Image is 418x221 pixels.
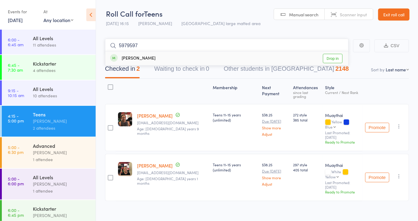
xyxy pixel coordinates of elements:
[386,67,406,73] div: Last name
[262,112,288,136] div: $38.25
[2,55,96,80] a: 6:45 -7:30 amKickstarter4 attendees
[33,149,91,156] div: [PERSON_NAME]
[2,137,96,168] a: 5:00 -6:30 pmAdvanced[PERSON_NAME]1 attendee
[33,92,91,99] div: 10 attendees
[8,113,24,123] time: 4:15 - 5:00 pm
[213,162,257,172] div: Teens 11-15 years (unlimited)
[325,189,360,194] div: Ready to Promote
[154,62,209,78] button: Waiting to check in0
[137,171,208,175] small: Seslic84@hotmail.com
[33,142,91,149] div: Advanced
[325,120,360,129] div: Yellow
[365,173,389,182] button: Promote
[325,125,333,129] div: Blue
[8,145,24,154] time: 5:00 - 6:30 pm
[260,81,291,101] div: Next Payment
[106,20,129,26] span: [DATE] 16:15
[323,54,343,63] a: Drop in
[206,65,209,72] div: 0
[8,208,24,217] time: 6:00 - 6:45 pm
[105,39,349,53] input: Search by name
[33,35,91,41] div: All Levels
[2,169,96,200] a: 5:00 -6:00 pmAll Levels[PERSON_NAME]1 attendee
[224,62,349,78] button: Other students in [GEOGRAPHIC_DATA]2148
[325,170,360,179] div: White
[325,139,360,145] div: Ready to Promote
[33,187,91,194] div: 1 attendee
[181,20,260,26] span: [GEOGRAPHIC_DATA] large matted area
[213,112,257,122] div: Teens 11-15 years (unlimited)
[262,132,288,136] a: Adjust
[137,112,173,119] a: [PERSON_NAME]
[33,67,91,74] div: 4 attendees
[289,11,318,18] span: Manual search
[8,176,24,186] time: 5:00 - 6:00 pm
[325,175,336,179] div: Yellow
[8,37,24,47] time: 6:00 - 6:45 am
[325,90,360,94] div: Current / Next Rank
[293,167,320,172] span: 405 total
[137,162,173,169] a: [PERSON_NAME]
[8,7,37,17] div: Events for
[293,112,320,117] span: 272 style
[144,8,163,18] span: Teens
[293,162,320,167] span: 297 style
[335,65,349,72] div: 2148
[325,180,360,189] small: Last Promoted: [DATE]
[137,126,199,135] span: Age: [DEMOGRAPHIC_DATA] years 9 months
[33,41,91,48] div: 11 attendees
[136,65,140,72] div: 2
[378,8,410,21] a: Exit roll call
[33,174,91,180] div: All Levels
[105,62,140,78] button: Checked in2
[33,212,91,219] div: [PERSON_NAME]
[8,88,24,98] time: 9:15 - 10:15 am
[43,17,73,23] div: Any location
[262,119,288,123] small: Due [DATE]
[325,131,360,139] small: Last Promoted: [DATE]
[293,90,320,98] div: since last grading
[138,20,172,26] span: [PERSON_NAME]
[33,180,91,187] div: [PERSON_NAME]
[375,39,409,52] button: CSV
[33,60,91,67] div: Kickstarter
[137,176,198,185] span: Age: [DEMOGRAPHIC_DATA] years 1 months
[262,126,288,130] a: Show more
[110,55,155,62] div: [PERSON_NAME]
[8,17,23,23] a: [DATE]
[262,182,288,186] a: Adjust
[43,7,73,17] div: At
[33,205,91,212] div: Kickstarter
[323,81,363,101] div: Style
[365,123,389,132] button: Promote
[291,81,323,101] div: Atten­dances
[118,112,132,126] img: image1723442176.png
[262,176,288,180] a: Show more
[33,86,91,92] div: All Levels
[137,121,208,125] small: Seslic84@hotmail.com
[33,156,91,163] div: 1 attendee
[210,81,260,101] div: Membership
[106,8,144,18] span: Roll Call for
[262,162,288,186] div: $38.25
[325,162,360,168] div: Muaythai
[118,162,132,176] img: image1723442184.png
[8,63,23,72] time: 6:45 - 7:30 am
[2,30,96,54] a: 6:00 -6:45 amAll Levels11 attendees
[262,169,288,173] small: Due [DATE]
[2,106,96,137] a: 4:15 -5:00 pmTeens[PERSON_NAME]2 attendees
[33,125,91,132] div: 2 attendees
[33,118,91,125] div: [PERSON_NAME]
[371,67,384,73] label: Sort by
[293,117,320,122] span: 385 total
[325,112,360,118] div: Muaythai
[2,80,96,105] a: 9:15 -10:15 amAll Levels10 attendees
[33,111,91,118] div: Teens
[340,11,367,18] span: Scanner input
